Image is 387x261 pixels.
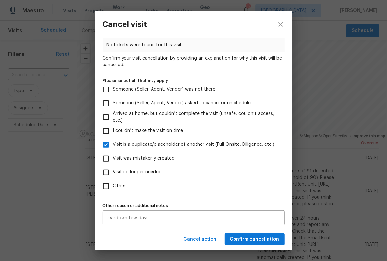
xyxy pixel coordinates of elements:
button: Confirm cancellation [225,233,285,246]
span: Confirm cancellation [230,235,279,244]
span: I couldn’t make the visit on time [113,127,183,134]
span: Visit is a duplicate/placeholder of another visit (Full Onsite, Diligence, etc.) [113,141,275,148]
span: Other [113,183,126,190]
span: Visit no longer needed [113,169,162,176]
label: Please select all that may apply [103,79,285,83]
span: Visit was mistakenly created [113,155,175,162]
button: close [269,11,292,38]
span: Someone (Seller, Agent, Vendor) was not there [113,86,216,93]
span: No tickets were found for this visit [106,42,281,48]
span: Cancel action [184,235,217,244]
span: Confirm your visit cancellation by providing an explanation for why this visit will be cancelled. [103,55,285,68]
label: Other reason or additional notes [103,204,285,208]
h3: Cancel visit [103,20,147,29]
span: Arrived at home, but couldn’t complete the visit (unsafe, couldn’t access, etc.) [113,110,279,124]
span: Someone (Seller, Agent, Vendor) asked to cancel or reschedule [113,100,251,107]
button: Cancel action [181,233,219,246]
